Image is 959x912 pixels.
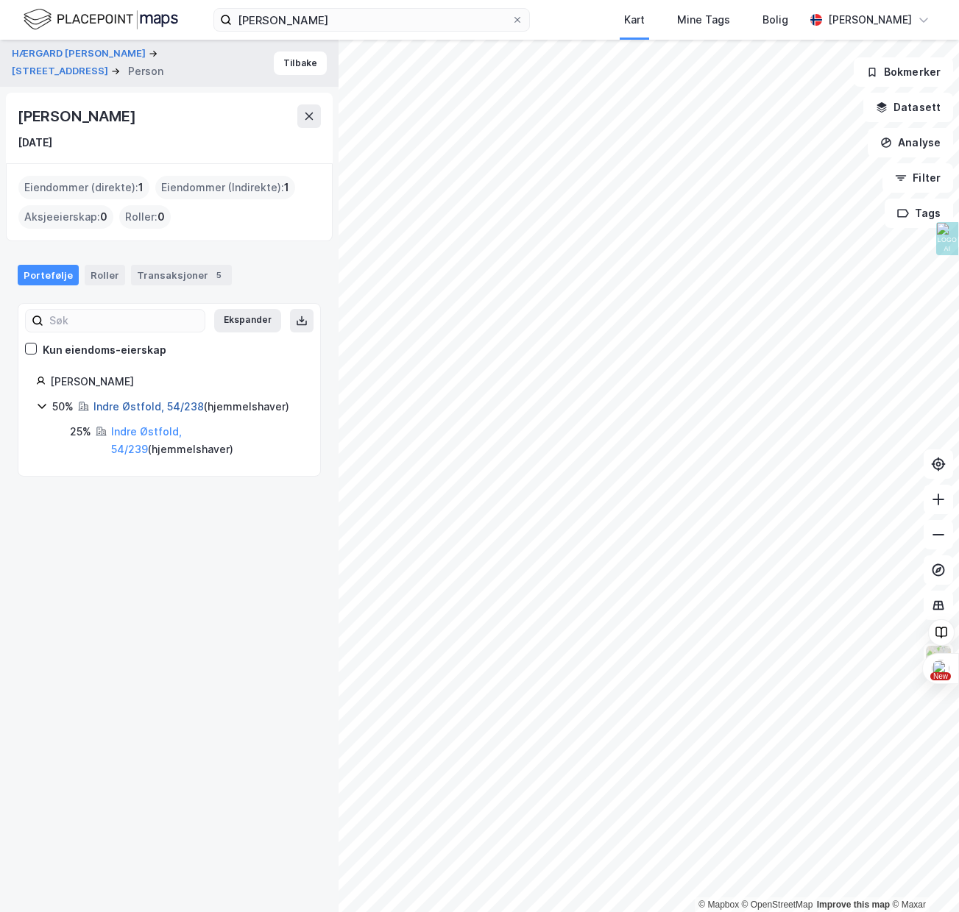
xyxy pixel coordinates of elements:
div: Bolig [762,11,788,29]
a: Indre Østfold, 54/238 [93,400,204,413]
div: Roller : [119,205,171,229]
div: [DATE] [18,134,52,152]
div: Aksjeeierskap : [18,205,113,229]
div: 50% [52,398,74,416]
span: 1 [284,179,289,196]
button: Datasett [863,93,953,122]
a: Indre Østfold, 54/239 [111,425,182,455]
div: Person [128,63,163,80]
div: ( hjemmelshaver ) [93,398,289,416]
div: Kun eiendoms-eierskap [43,341,166,359]
div: Mine Tags [677,11,730,29]
button: Ekspander [214,309,281,332]
div: Transaksjoner [131,265,232,285]
span: 0 [158,208,165,226]
div: [PERSON_NAME] [828,11,912,29]
button: HÆRGARD [PERSON_NAME] [12,46,149,61]
span: 0 [100,208,107,226]
div: Kontrollprogram for chat [885,841,959,912]
div: Portefølje [18,265,79,285]
button: Filter [882,163,953,193]
div: Kart [624,11,645,29]
div: 5 [211,268,226,282]
button: Analyse [868,128,953,157]
div: Eiendommer (Indirekte) : [155,176,295,199]
div: ( hjemmelshaver ) [111,423,302,458]
div: [PERSON_NAME] [50,373,302,391]
a: Improve this map [817,899,890,910]
input: Søk på adresse, matrikkel, gårdeiere, leietakere eller personer [232,9,512,31]
span: 1 [138,179,144,196]
button: Tilbake [274,51,327,75]
img: logo.f888ab2527a4732fd821a326f86c7f29.svg [24,7,178,32]
iframe: Chat Widget [885,841,959,912]
div: Roller [85,265,125,285]
a: Mapbox [698,899,739,910]
div: [PERSON_NAME] [18,104,138,128]
div: 25% [70,423,91,441]
a: OpenStreetMap [742,899,813,910]
input: Søk [43,310,205,332]
div: Eiendommer (direkte) : [18,176,149,199]
button: [STREET_ADDRESS] [12,64,111,79]
button: Bokmerker [854,57,953,87]
button: Tags [885,199,953,228]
